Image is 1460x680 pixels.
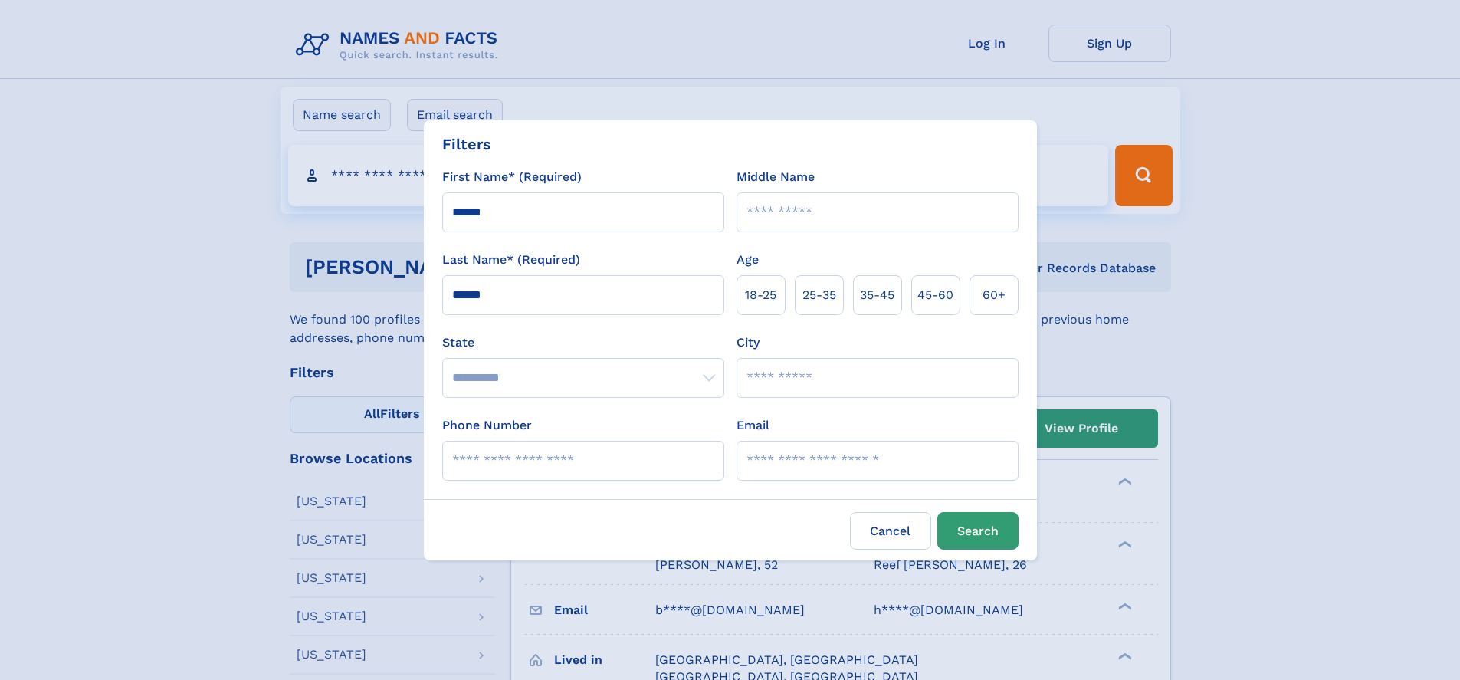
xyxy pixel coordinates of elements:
[737,168,815,186] label: Middle Name
[850,512,931,550] label: Cancel
[917,286,953,304] span: 45‑60
[802,286,836,304] span: 25‑35
[937,512,1019,550] button: Search
[442,333,724,352] label: State
[442,133,491,156] div: Filters
[737,333,760,352] label: City
[442,168,582,186] label: First Name* (Required)
[737,416,769,435] label: Email
[983,286,1006,304] span: 60+
[745,286,776,304] span: 18‑25
[442,251,580,269] label: Last Name* (Required)
[860,286,894,304] span: 35‑45
[737,251,759,269] label: Age
[442,416,532,435] label: Phone Number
